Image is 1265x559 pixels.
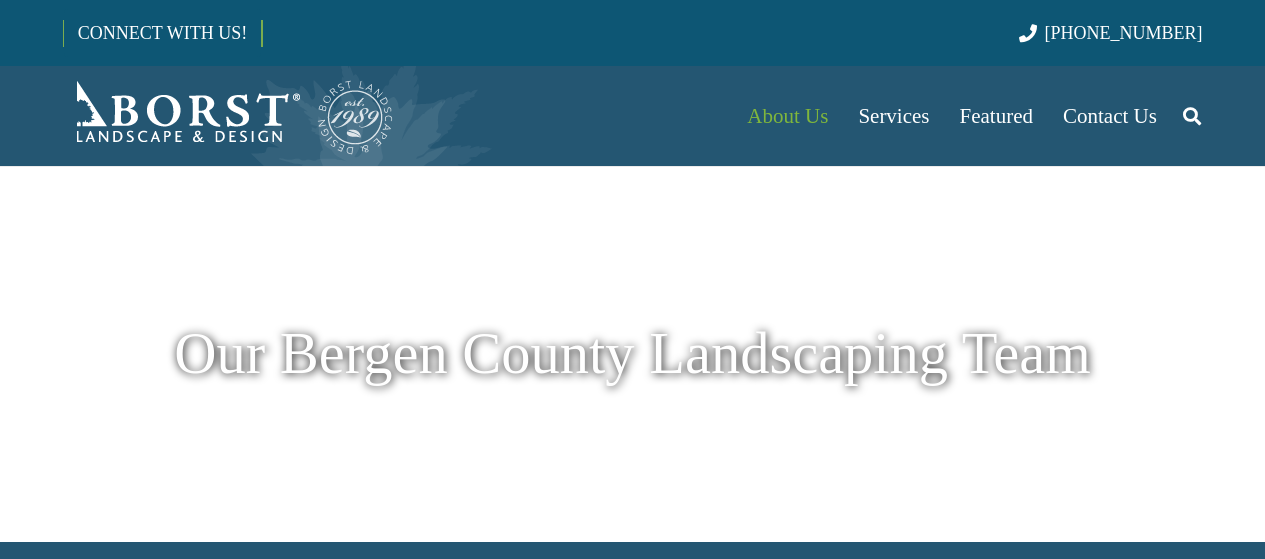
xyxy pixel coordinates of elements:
[945,66,1048,166] a: Featured
[843,66,944,166] a: Services
[63,76,395,156] a: Borst-Logo
[63,310,1203,398] h1: Our Bergen County Landscaping Team
[1172,91,1212,141] a: Search
[858,104,929,128] span: Services
[1063,104,1157,128] span: Contact Us
[732,66,843,166] a: About Us
[960,104,1033,128] span: Featured
[1048,66,1172,166] a: Contact Us
[747,104,828,128] span: About Us
[1019,23,1202,43] a: [PHONE_NUMBER]
[1045,23,1203,43] span: [PHONE_NUMBER]
[64,9,261,57] a: CONNECT WITH US!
